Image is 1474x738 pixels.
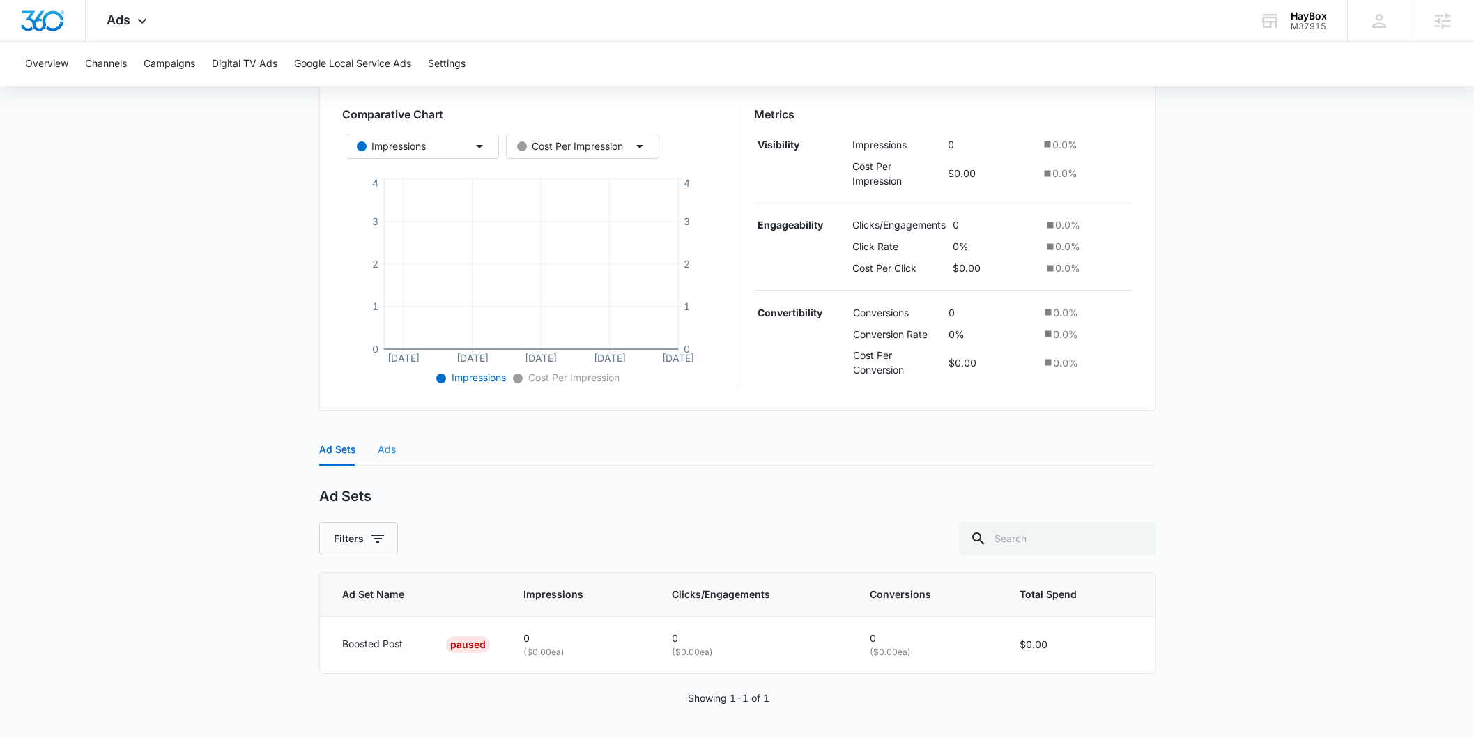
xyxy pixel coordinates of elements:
strong: Engageability [758,219,823,231]
p: 0 [523,631,638,646]
td: 0% [945,323,1038,345]
div: 0.0 % [1044,261,1129,275]
tspan: [DATE] [525,352,557,364]
tspan: 1 [684,300,690,312]
strong: Convertibility [758,307,822,318]
button: Settings [428,42,466,86]
div: 0.0 % [1044,217,1129,232]
button: Google Local Service Ads [294,42,411,86]
tspan: [DATE] [456,352,488,364]
div: Domain Overview [53,82,125,91]
td: Conversions [850,302,945,323]
span: Ad Set Name [342,587,470,602]
tspan: [DATE] [662,352,694,364]
tspan: [DATE] [593,352,625,364]
td: $0.00 [945,344,1038,380]
p: 0 [870,631,986,646]
h3: Metrics [754,106,1133,123]
strong: Visibility [758,139,799,151]
span: Clicks/Engagements [672,587,816,602]
tspan: 0 [371,343,378,355]
div: Ads [378,442,396,457]
button: Impressions [346,134,499,159]
div: PAUSED [446,636,490,653]
p: Showing 1-1 of 1 [688,691,769,706]
td: Click Rate [849,236,949,257]
h2: Ad Sets [319,488,371,505]
span: Cost Per Impression [525,371,620,383]
p: Boosted Post [342,636,403,652]
div: v 4.0.25 [39,22,68,33]
tspan: 4 [684,177,690,189]
div: Cost Per Impression [517,139,623,154]
div: Impressions [357,139,426,154]
span: Total Spend [1020,587,1112,602]
td: Cost Per Impression [849,155,944,192]
button: Channels [85,42,127,86]
input: Search [959,522,1156,555]
div: 0.0 % [1041,137,1129,152]
p: 0 [672,631,836,646]
div: Ad Sets [319,442,355,457]
td: 0 [945,302,1038,323]
button: Overview [25,42,68,86]
button: Digital TV Ads [212,42,277,86]
div: 0.0 % [1042,327,1129,341]
div: Domain: [DOMAIN_NAME] [36,36,153,47]
div: account name [1291,10,1327,22]
tspan: 2 [371,258,378,270]
td: 0 [949,215,1041,236]
td: Impressions [849,134,944,155]
p: ( $0.00 ea) [672,646,836,659]
td: Conversion Rate [850,323,945,345]
td: Cost Per Click [849,257,949,279]
td: 0 [944,134,1038,155]
img: tab_keywords_by_traffic_grey.svg [139,81,150,92]
div: 0.0 % [1042,355,1129,370]
h3: Comparative Chart [342,106,721,123]
span: Ads [107,13,130,27]
span: Conversions [870,587,966,602]
div: 0.0 % [1042,305,1129,320]
tspan: 4 [371,177,378,189]
img: website_grey.svg [22,36,33,47]
img: tab_domain_overview_orange.svg [38,81,49,92]
p: ( $0.00 ea) [523,646,638,659]
tspan: 0 [684,343,690,355]
td: 0% [949,236,1041,257]
span: Impressions [449,371,506,383]
div: account id [1291,22,1327,31]
img: logo_orange.svg [22,22,33,33]
tspan: 1 [371,300,378,312]
button: Campaigns [144,42,195,86]
button: Filters [319,522,398,555]
tspan: 3 [684,215,690,227]
span: Impressions [523,587,617,602]
p: ( $0.00 ea) [870,646,986,659]
tspan: 2 [684,258,690,270]
td: Cost Per Conversion [850,344,945,380]
div: 0.0 % [1041,166,1129,180]
td: $0.00 [944,155,1038,192]
td: $0.00 [949,257,1041,279]
tspan: [DATE] [387,352,420,364]
div: 0.0 % [1044,239,1129,254]
td: $0.00 [1003,617,1155,673]
div: Keywords by Traffic [154,82,235,91]
tspan: 3 [371,215,378,227]
td: Clicks/Engagements [849,215,949,236]
button: Cost Per Impression [506,134,659,159]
